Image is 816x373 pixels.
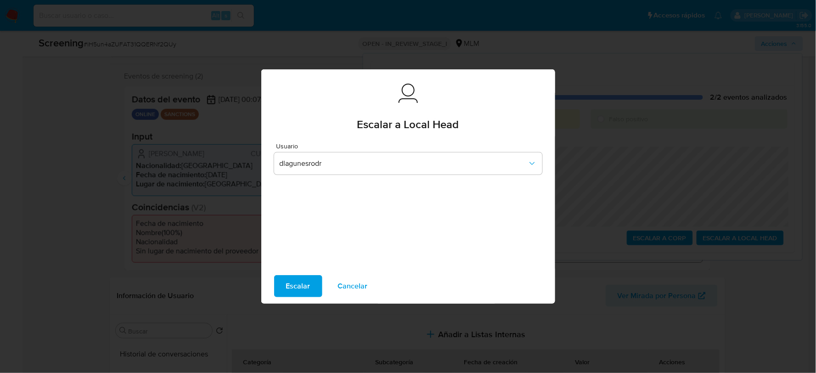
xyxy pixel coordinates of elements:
span: Escalar a Local Head [357,119,459,130]
span: Escalar [286,276,310,296]
span: Usuario [276,143,545,149]
span: Cancelar [338,276,368,296]
span: dlagunesrodr [280,159,528,168]
button: Escalar [274,275,322,297]
button: dlagunesrodr [274,153,542,175]
button: Cancelar [326,275,380,297]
